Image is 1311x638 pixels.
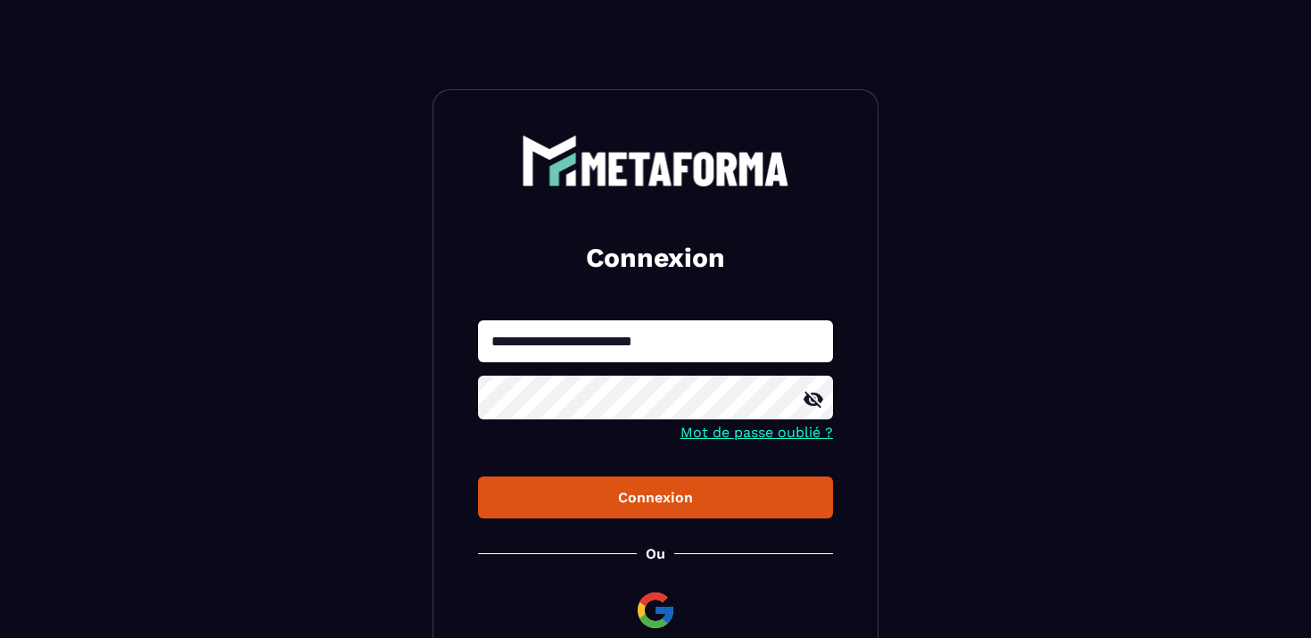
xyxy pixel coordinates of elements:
h2: Connexion [499,240,812,276]
button: Connexion [478,476,833,518]
p: Ou [646,545,665,562]
div: Connexion [492,489,819,506]
img: google [634,589,677,632]
img: logo [522,135,789,186]
a: Mot de passe oublié ? [680,424,833,441]
a: logo [478,135,833,186]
